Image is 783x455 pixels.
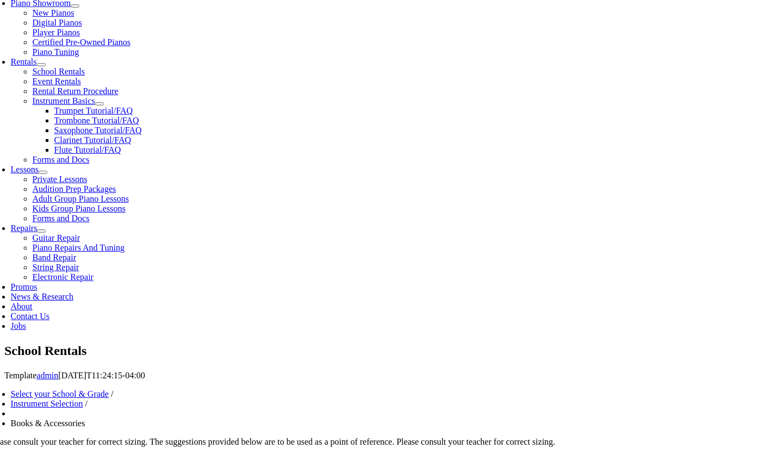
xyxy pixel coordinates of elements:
a: Audition Prep Packages [33,184,116,194]
button: Open submenu of Instrument Basics [95,102,104,105]
span: [DATE]T11:24:15-04:00 [58,371,145,380]
h1: School Rentals [4,342,779,360]
a: Certified Pre-Owned Pianos [33,38,130,47]
a: Forms and Docs [33,155,90,164]
a: School Rentals [33,67,85,76]
a: Event Rentals [33,77,81,86]
span: / [85,399,87,408]
a: Flute Tutorial/FAQ [54,145,121,154]
button: Open submenu of Repairs [37,229,46,233]
a: Saxophone Tutorial/FAQ [54,126,142,135]
a: Band Repair [33,253,76,262]
a: New Pianos [33,8,74,17]
a: Instrument Selection [11,399,83,408]
section: Page Title Bar [4,342,779,360]
a: Trumpet Tutorial/FAQ [54,106,133,115]
li: Books & Accessories [11,419,651,428]
a: About [11,302,33,311]
span: / [111,389,113,398]
a: Player Pianos [33,28,80,37]
a: String Repair [33,263,79,272]
a: Trombone Tutorial/FAQ [54,116,139,125]
a: Jobs [11,321,26,331]
a: Rental Return Procedure [33,86,119,96]
a: Guitar Repair [33,233,80,242]
a: Repairs [11,223,38,233]
a: admin [36,371,58,380]
span: Template [4,371,36,380]
a: Promos [11,282,38,291]
a: Adult Group Piano Lessons [33,194,129,203]
a: Piano Tuning [33,47,79,57]
a: Lessons [11,165,39,174]
a: Kids Group Piano Lessons [33,204,126,213]
a: Electronic Repair [33,272,94,282]
a: Contact Us [11,311,50,321]
a: Select your School & Grade [11,389,109,398]
button: Open submenu of Rentals [37,63,46,66]
a: Rentals [11,57,37,66]
a: Private Lessons [33,174,88,184]
a: Instrument Basics [33,96,95,105]
a: Piano Repairs And Tuning [33,243,125,252]
button: Open submenu of Lessons [39,171,47,174]
a: Forms and Docs [33,214,90,223]
a: Clarinet Tutorial/FAQ [54,135,132,145]
a: Digital Pianos [33,18,82,27]
a: News & Research [11,292,74,301]
button: Open submenu of Piano Showroom [71,4,79,8]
